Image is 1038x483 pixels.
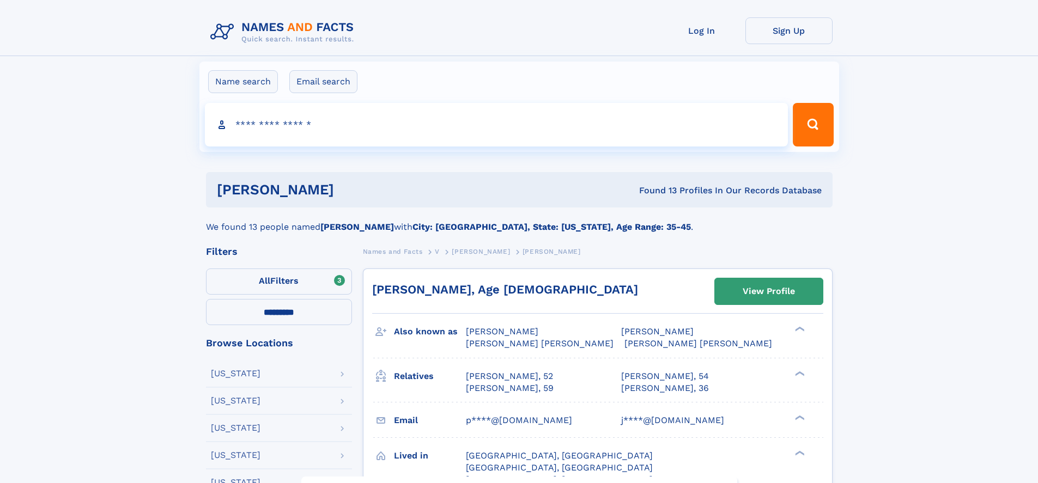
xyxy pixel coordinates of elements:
[211,451,260,460] div: [US_STATE]
[715,278,823,304] a: View Profile
[523,248,581,255] span: [PERSON_NAME]
[211,396,260,405] div: [US_STATE]
[452,248,510,255] span: [PERSON_NAME]
[466,382,554,394] a: [PERSON_NAME], 59
[624,338,772,349] span: [PERSON_NAME] [PERSON_NAME]
[792,449,805,456] div: ❯
[363,244,423,258] a: Names and Facts
[206,17,363,47] img: Logo Names and Facts
[320,222,394,232] b: [PERSON_NAME]
[452,244,510,258] a: [PERSON_NAME]
[394,367,466,386] h3: Relatives
[206,207,833,234] div: We found 13 people named with .
[621,326,694,337] span: [PERSON_NAME]
[793,103,833,146] button: Search Button
[205,103,788,146] input: search input
[289,70,357,93] label: Email search
[466,462,653,473] span: [GEOGRAPHIC_DATA], [GEOGRAPHIC_DATA]
[435,244,440,258] a: V
[394,447,466,465] h3: Lived in
[621,370,709,382] a: [PERSON_NAME], 54
[621,382,709,394] a: [PERSON_NAME], 36
[259,276,270,286] span: All
[412,222,691,232] b: City: [GEOGRAPHIC_DATA], State: [US_STATE], Age Range: 35-45
[217,183,487,197] h1: [PERSON_NAME]
[372,283,638,296] a: [PERSON_NAME], Age [DEMOGRAPHIC_DATA]
[466,370,553,382] a: [PERSON_NAME], 52
[745,17,833,44] a: Sign Up
[211,369,260,378] div: [US_STATE]
[211,424,260,432] div: [US_STATE]
[208,70,278,93] label: Name search
[206,268,352,295] label: Filters
[466,450,653,461] span: [GEOGRAPHIC_DATA], [GEOGRAPHIC_DATA]
[743,279,795,304] div: View Profile
[394,411,466,430] h3: Email
[466,326,538,337] span: [PERSON_NAME]
[792,370,805,377] div: ❯
[466,338,614,349] span: [PERSON_NAME] [PERSON_NAME]
[792,326,805,333] div: ❯
[435,248,440,255] span: V
[792,414,805,421] div: ❯
[206,338,352,348] div: Browse Locations
[206,247,352,256] div: Filters
[658,17,745,44] a: Log In
[487,185,822,197] div: Found 13 Profiles In Our Records Database
[394,322,466,341] h3: Also known as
